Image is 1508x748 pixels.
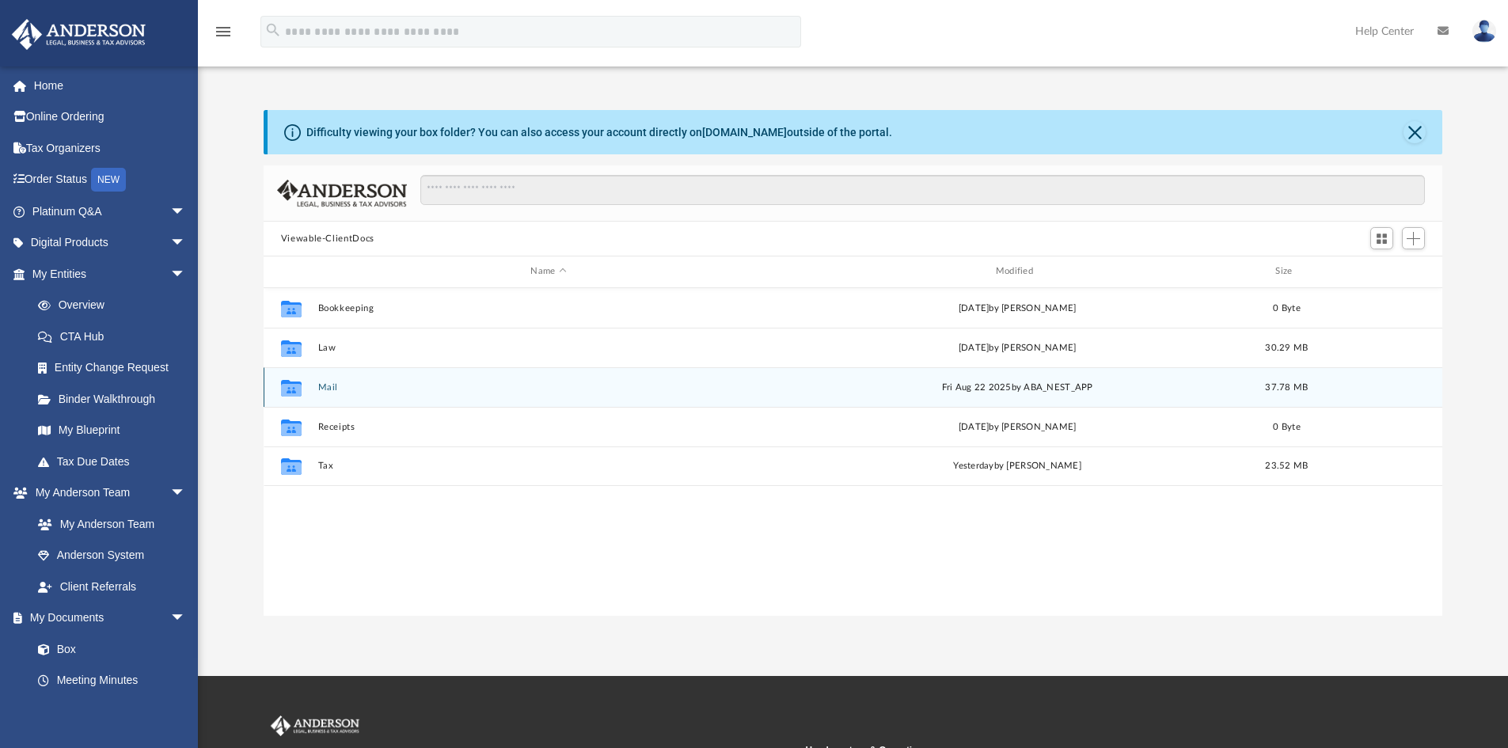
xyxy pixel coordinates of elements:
button: Bookkeeping [317,303,779,313]
a: Digital Productsarrow_drop_down [11,227,210,259]
div: [DATE] by [PERSON_NAME] [786,420,1248,434]
span: arrow_drop_down [170,602,202,635]
a: My Entitiesarrow_drop_down [11,258,210,290]
a: Home [11,70,210,101]
span: 0 Byte [1273,303,1301,312]
div: id [271,264,310,279]
div: Name [317,264,779,279]
span: arrow_drop_down [170,477,202,510]
a: Anderson System [22,540,202,571]
a: Tax Organizers [11,132,210,164]
a: My Anderson Teamarrow_drop_down [11,477,202,509]
span: 30.29 MB [1265,343,1308,351]
a: Online Ordering [11,101,210,133]
button: Mail [317,382,779,393]
button: Receipts [317,422,779,432]
a: Overview [22,290,210,321]
img: User Pic [1472,20,1496,43]
div: Difficulty viewing your box folder? You can also access your account directly on outside of the p... [306,124,892,141]
a: [DOMAIN_NAME] [702,126,787,139]
div: Fri Aug 22 2025 by ABA_NEST_APP [786,380,1248,394]
div: Size [1255,264,1318,279]
span: arrow_drop_down [170,227,202,260]
div: [DATE] by [PERSON_NAME] [786,340,1248,355]
a: Order StatusNEW [11,164,210,196]
a: My Anderson Team [22,508,194,540]
a: My Documentsarrow_drop_down [11,602,202,634]
span: 23.52 MB [1265,461,1308,470]
a: CTA Hub [22,321,210,352]
span: yesterday [953,461,993,470]
a: My Blueprint [22,415,202,446]
a: menu [214,30,233,41]
div: by [PERSON_NAME] [786,459,1248,473]
button: Law [317,343,779,353]
span: arrow_drop_down [170,196,202,228]
div: [DATE] by [PERSON_NAME] [786,301,1248,315]
div: grid [264,288,1443,616]
button: Close [1404,121,1426,143]
a: Meeting Minutes [22,665,202,697]
span: 0 Byte [1273,422,1301,431]
img: Anderson Advisors Platinum Portal [268,716,363,736]
a: Client Referrals [22,571,202,602]
a: Binder Walkthrough [22,383,210,415]
a: Tax Due Dates [22,446,210,477]
button: Switch to Grid View [1370,227,1394,249]
div: id [1325,264,1436,279]
div: NEW [91,168,126,192]
a: Platinum Q&Aarrow_drop_down [11,196,210,227]
a: Entity Change Request [22,352,210,384]
span: 37.78 MB [1265,382,1308,391]
span: arrow_drop_down [170,258,202,290]
button: Add [1402,227,1426,249]
i: search [264,21,282,39]
input: Search files and folders [420,175,1425,205]
button: Tax [317,461,779,471]
button: Viewable-ClientDocs [281,232,374,246]
div: Modified [786,264,1248,279]
img: Anderson Advisors Platinum Portal [7,19,150,50]
i: menu [214,22,233,41]
a: Box [22,633,194,665]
